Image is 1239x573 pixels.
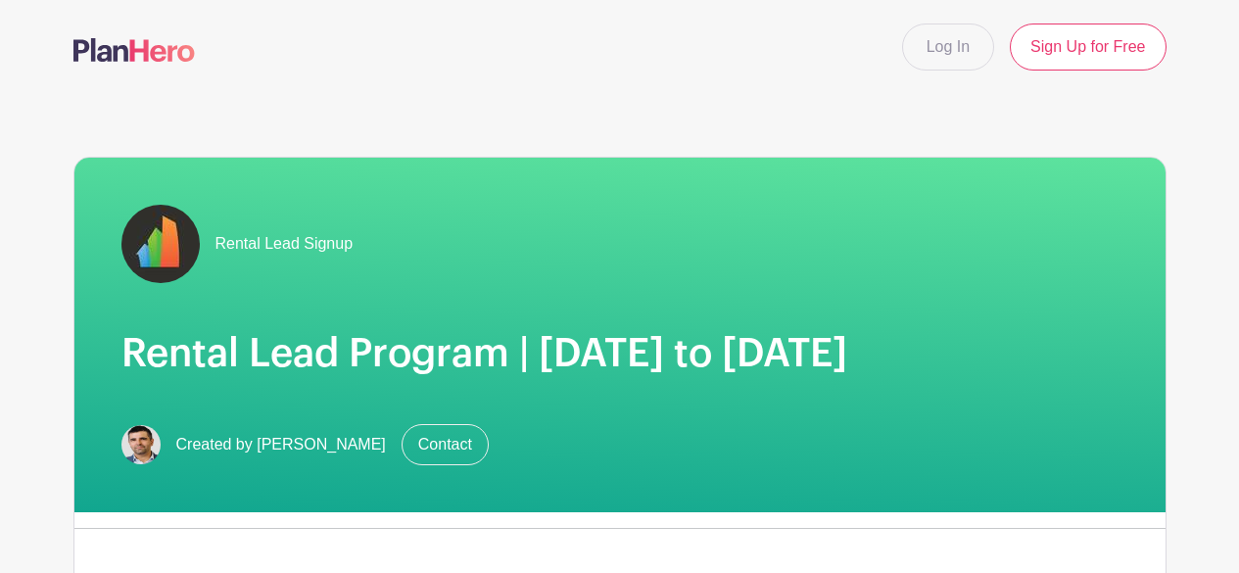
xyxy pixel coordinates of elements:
h1: Rental Lead Program | [DATE] to [DATE] [121,330,1119,377]
span: Rental Lead Signup [215,232,354,256]
a: Log In [902,24,994,71]
a: Contact [402,424,489,465]
img: logo-507f7623f17ff9eddc593b1ce0a138ce2505c220e1c5a4e2b4648c50719b7d32.svg [73,38,195,62]
img: fulton-grace-logo.jpeg [121,205,200,283]
img: Screen%20Shot%202023-02-21%20at%2010.54.51%20AM.png [121,425,161,464]
span: Created by [PERSON_NAME] [176,433,386,456]
a: Sign Up for Free [1010,24,1166,71]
